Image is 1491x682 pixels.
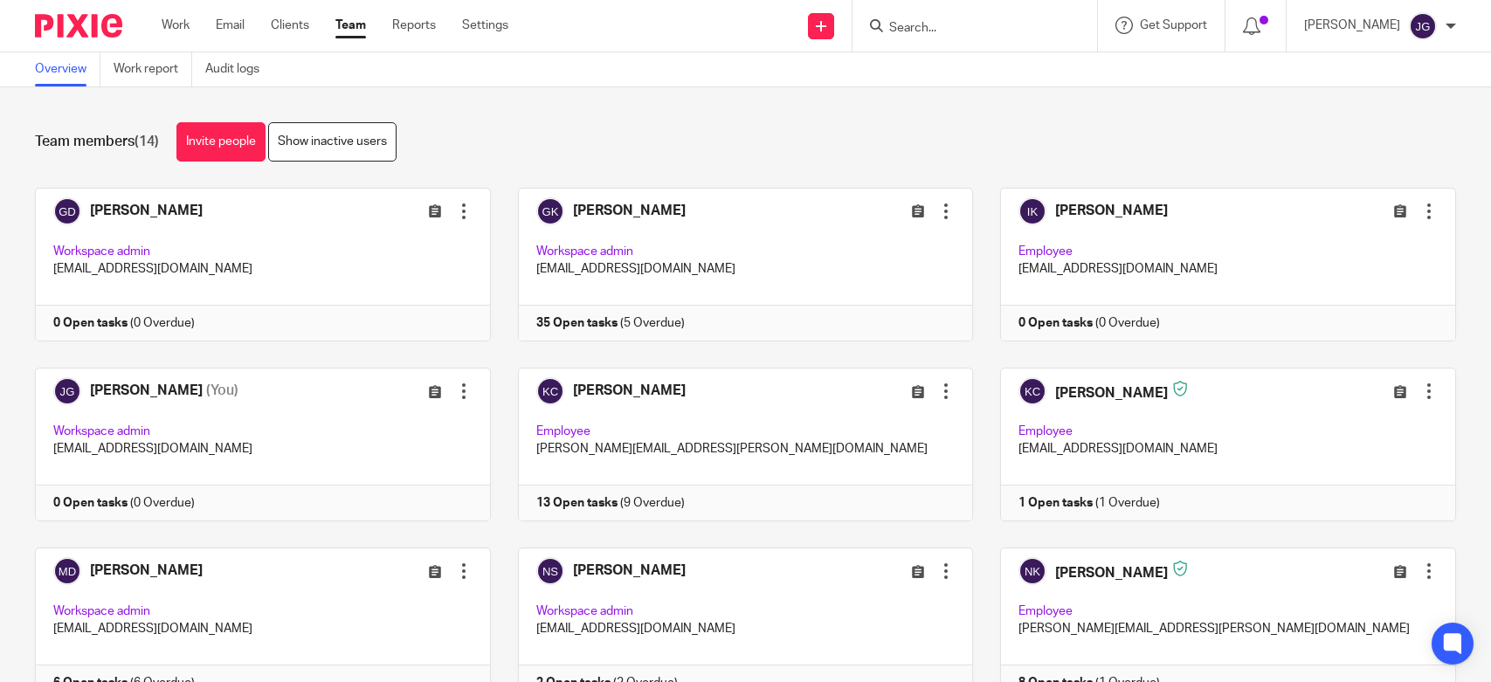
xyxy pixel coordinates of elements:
a: Overview [35,52,100,86]
a: Settings [462,17,508,34]
a: Audit logs [205,52,273,86]
a: Invite people [176,122,266,162]
img: Pixie [35,14,122,38]
a: Work report [114,52,192,86]
a: Work [162,17,190,34]
a: Team [335,17,366,34]
span: Get Support [1140,19,1207,31]
a: Reports [392,17,436,34]
a: Show inactive users [268,122,397,162]
span: (14) [135,134,159,148]
a: Clients [271,17,309,34]
p: [PERSON_NAME] [1304,17,1400,34]
a: Email [216,17,245,34]
img: svg%3E [1409,12,1437,40]
h1: Team members [35,133,159,151]
input: Search [887,21,1045,37]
